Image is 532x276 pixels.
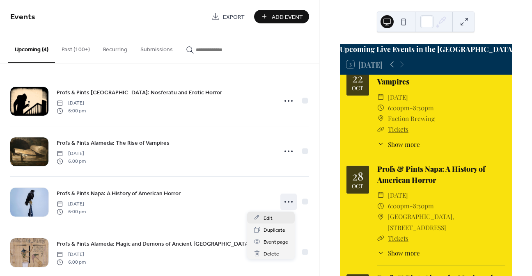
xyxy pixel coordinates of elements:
[57,89,222,97] span: Profs & Pints [GEOGRAPHIC_DATA]: Nosferatu and Erotic Horror
[377,164,485,184] a: Profs & Pints Napa: A History of American Horror
[352,72,363,84] div: 22
[377,92,385,103] div: ​
[352,170,363,182] div: 28
[377,113,385,124] div: ​
[352,183,363,189] div: Oct
[264,238,288,246] span: Event page
[57,189,181,198] a: Profs & Pints Napa: A History of American Horror
[57,189,181,198] span: Profs & Pints Napa: A History of American Horror
[205,10,251,23] a: Export
[96,33,134,62] button: Recurring
[8,33,55,63] button: Upcoming (4)
[264,226,285,235] span: Duplicate
[57,239,250,249] a: Profs & Pints Alameda: Magic and Demons of Ancient [GEOGRAPHIC_DATA]
[388,92,408,103] span: [DATE]
[388,248,420,258] span: Show more
[57,100,86,107] span: [DATE]
[272,13,303,21] span: Add Event
[57,107,86,114] span: 6:00 pm
[57,240,250,249] span: Profs & Pints Alameda: Magic and Demons of Ancient [GEOGRAPHIC_DATA]
[377,124,385,135] div: ​
[55,33,96,62] button: Past (100+)
[377,139,385,149] div: ​
[254,10,309,23] button: Add Event
[57,138,170,148] a: Profs & Pints Alameda: The Rise of Vampires
[264,214,273,223] span: Edit
[264,250,279,258] span: Delete
[340,44,512,55] div: Upcoming Live Events in the [GEOGRAPHIC_DATA]
[57,139,170,148] span: Profs & Pints Alameda: The Rise of Vampires
[377,201,385,211] div: ​
[388,113,435,124] a: Faction Brewing
[352,85,363,91] div: Oct
[388,234,408,242] a: Tickets
[377,233,385,244] div: ​
[57,208,86,215] span: 6:00 pm
[57,150,86,157] span: [DATE]
[377,103,385,113] div: ​
[388,190,408,201] span: [DATE]
[57,88,222,97] a: Profs & Pints [GEOGRAPHIC_DATA]: Nosferatu and Erotic Horror
[57,157,86,165] span: 6:00 pm
[388,201,410,211] span: 6:00pm
[377,248,385,258] div: ​
[388,125,408,133] a: Tickets
[223,13,245,21] span: Export
[57,251,86,258] span: [DATE]
[410,103,413,113] span: -
[388,139,420,149] span: Show more
[57,258,86,266] span: 6:00 pm
[413,103,434,113] span: 8:30pm
[377,190,385,201] div: ​
[388,211,505,233] span: [GEOGRAPHIC_DATA], [STREET_ADDRESS]
[134,33,179,62] button: Submissions
[377,139,420,149] button: ​Show more
[57,201,86,208] span: [DATE]
[410,201,413,211] span: -
[377,248,420,258] button: ​Show more
[10,9,35,25] span: Events
[388,103,410,113] span: 6:00pm
[413,201,434,211] span: 8:30pm
[377,211,385,222] div: ​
